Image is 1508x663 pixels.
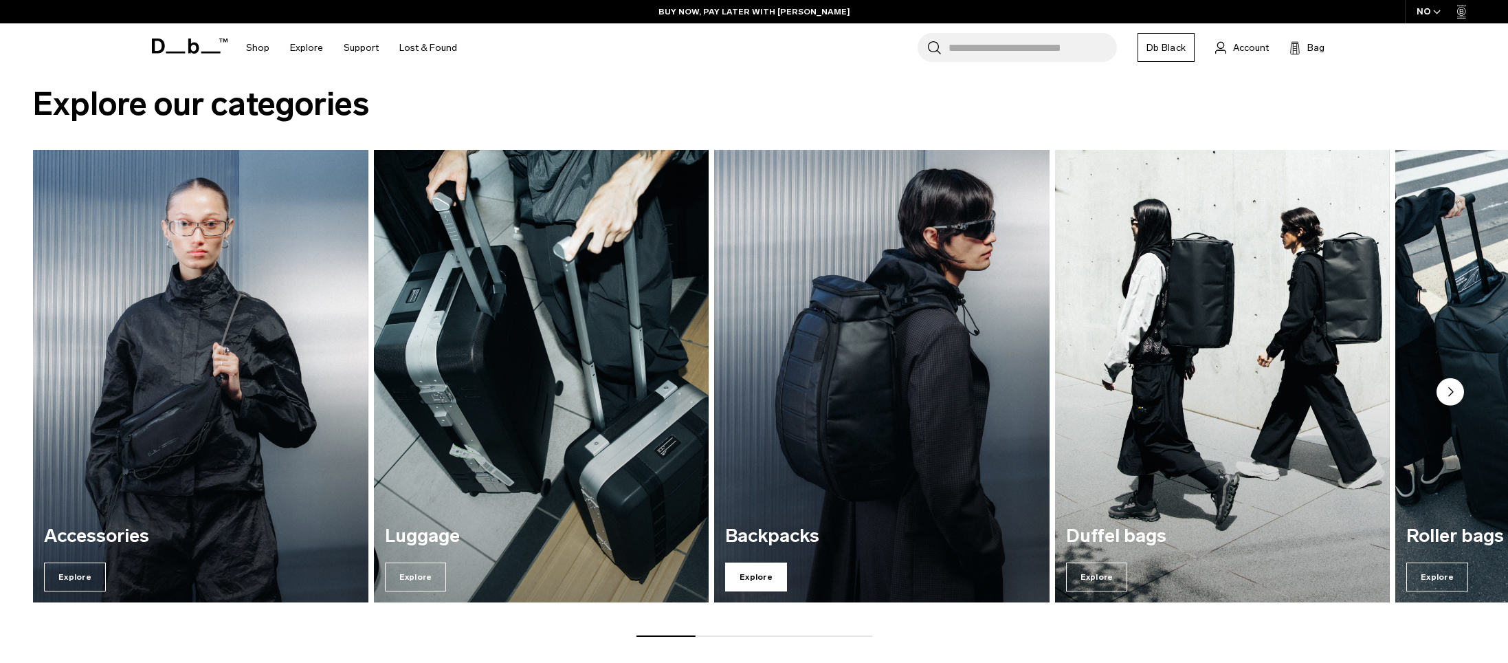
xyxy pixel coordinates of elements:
span: Explore [1406,563,1468,591]
a: Duffel bags Explore [1055,150,1390,602]
a: Explore [290,23,323,72]
a: Shop [246,23,269,72]
h2: Explore our categories [33,80,1475,129]
a: Db Black [1138,33,1195,62]
span: Explore [44,563,106,591]
h3: Luggage [385,526,698,547]
span: Explore [385,563,447,591]
h3: Accessories [44,526,357,547]
div: 2 / 7 [374,150,709,602]
div: 3 / 7 [714,150,1050,602]
a: Accessories Explore [33,150,368,602]
div: 4 / 7 [1055,150,1390,602]
a: Lost & Found [399,23,457,72]
a: BUY NOW, PAY LATER WITH [PERSON_NAME] [658,6,850,18]
nav: Main Navigation [236,23,467,72]
span: Explore [1066,563,1128,591]
a: Account [1215,39,1269,56]
h3: Duffel bags [1066,526,1379,547]
button: Next slide [1437,378,1464,409]
button: Bag [1289,39,1324,56]
h3: Backpacks [725,526,1039,547]
span: Explore [725,563,787,591]
span: Account [1233,41,1269,55]
span: Bag [1307,41,1324,55]
div: 1 / 7 [33,150,368,602]
a: Support [344,23,379,72]
a: Luggage Explore [374,150,709,602]
a: Backpacks Explore [714,150,1050,602]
